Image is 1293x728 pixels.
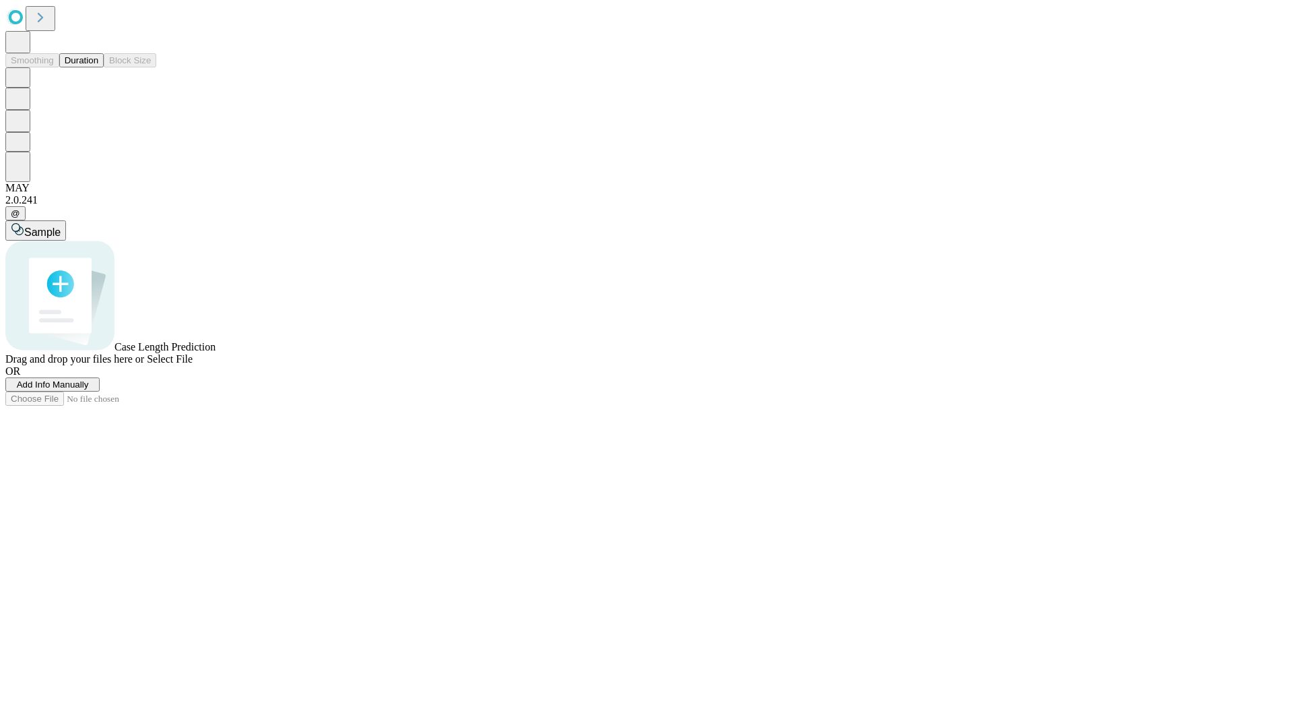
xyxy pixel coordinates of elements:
[5,365,20,377] span: OR
[5,182,1288,194] div: MAY
[17,380,89,390] span: Add Info Manually
[104,53,156,67] button: Block Size
[5,194,1288,206] div: 2.0.241
[24,226,61,238] span: Sample
[59,53,104,67] button: Duration
[5,206,26,220] button: @
[114,341,215,353] span: Case Length Prediction
[5,220,66,241] button: Sample
[11,208,20,218] span: @
[5,353,144,365] span: Drag and drop your files here or
[5,377,100,392] button: Add Info Manually
[147,353,193,365] span: Select File
[5,53,59,67] button: Smoothing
